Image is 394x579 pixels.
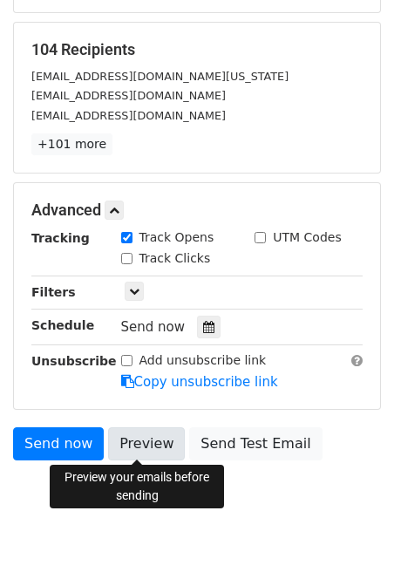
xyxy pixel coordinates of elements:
[31,133,112,155] a: +101 more
[50,465,224,508] div: Preview your emails before sending
[31,40,363,59] h5: 104 Recipients
[139,228,214,247] label: Track Opens
[31,109,226,122] small: [EMAIL_ADDRESS][DOMAIN_NAME]
[139,351,267,370] label: Add unsubscribe link
[139,249,211,268] label: Track Clicks
[121,374,278,390] a: Copy unsubscribe link
[307,495,394,579] iframe: Chat Widget
[31,201,363,220] h5: Advanced
[108,427,185,460] a: Preview
[31,89,226,102] small: [EMAIL_ADDRESS][DOMAIN_NAME]
[31,318,94,332] strong: Schedule
[31,231,90,245] strong: Tracking
[121,319,186,335] span: Send now
[31,70,289,83] small: [EMAIL_ADDRESS][DOMAIN_NAME][US_STATE]
[273,228,341,247] label: UTM Codes
[13,427,104,460] a: Send now
[31,354,117,368] strong: Unsubscribe
[31,285,76,299] strong: Filters
[189,427,322,460] a: Send Test Email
